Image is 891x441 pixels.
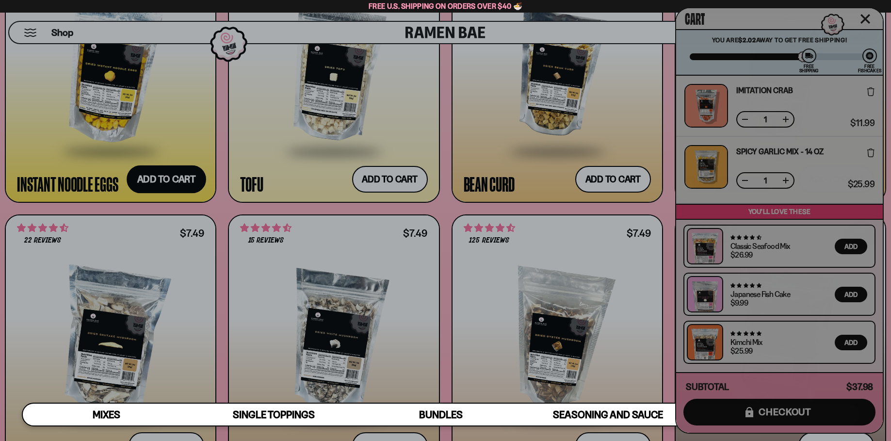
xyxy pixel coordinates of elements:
[190,404,357,425] a: Single Toppings
[93,408,120,421] span: Mixes
[357,404,525,425] a: Bundles
[524,404,692,425] a: Seasoning and Sauce
[553,408,663,421] span: Seasoning and Sauce
[233,408,315,421] span: Single Toppings
[23,404,190,425] a: Mixes
[419,408,463,421] span: Bundles
[369,1,522,11] span: Free U.S. Shipping on Orders over $40 🍜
